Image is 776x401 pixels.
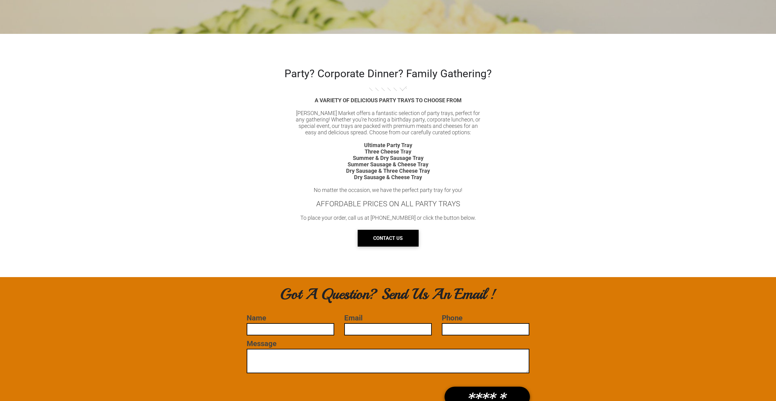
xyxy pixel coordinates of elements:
[294,215,482,221] div: To place your order, call us at [PHONE_NUMBER] or click the button below.
[315,97,462,103] b: A VARIETY OF DELICIOUS PARTY TRAYS TO CHOOSE FROM
[346,168,430,174] b: Dry Sausage & Three Cheese Tray
[353,155,424,161] b: Summer & Dry Sausage Tray
[442,314,529,322] label: Phone
[316,200,460,208] span: AFFORDABLE PRICES ON ALL PARTY TRAYS
[365,148,411,155] b: Three Cheese Tray
[373,230,403,246] span: CONTACT US
[354,174,422,180] b: Dry Sausage & Cheese Tray
[348,161,428,168] b: Summer Sausage & Cheese Tray
[284,67,492,80] span: Party? Corporate Dinner? Family Gathering?
[344,314,431,322] label: Email
[247,339,529,348] label: Message
[247,314,334,322] label: Name
[294,110,482,135] div: [PERSON_NAME] Market offers a fantastic selection of party trays, perfect for any gathering! Whet...
[364,142,412,148] b: Ultimate Party Tray
[294,187,482,193] div: No matter the occasion, we have the perfect party tray for you!
[358,230,419,247] a: CONTACT US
